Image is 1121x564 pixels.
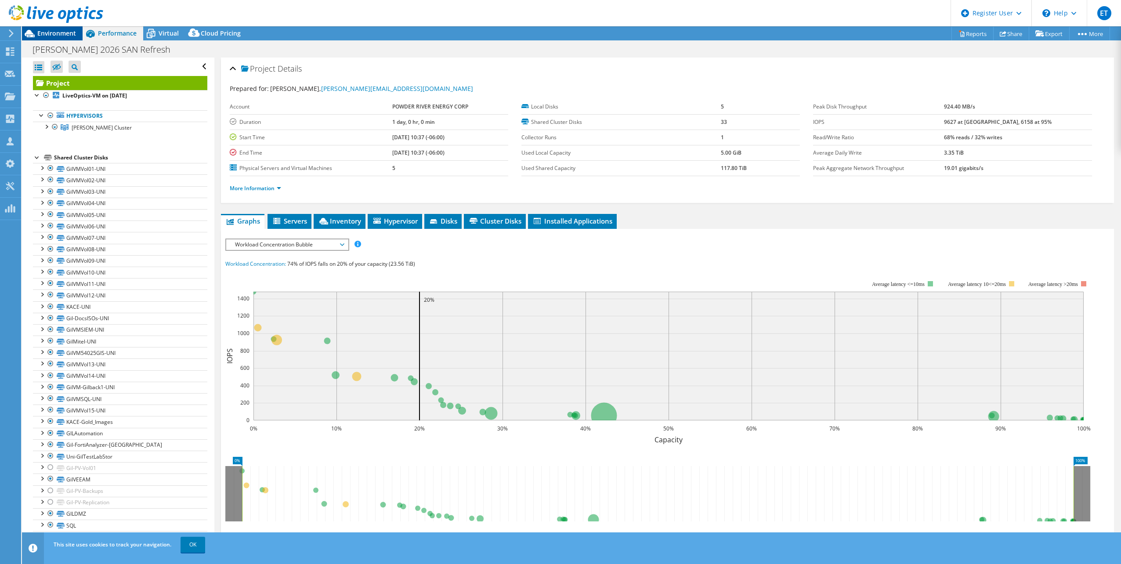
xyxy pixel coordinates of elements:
text: 600 [240,364,250,372]
a: GilVMVol03-UNI [33,186,207,198]
text: 50% [663,425,674,432]
b: 19.01 gigabits/s [944,164,984,172]
text: 400 [240,382,250,389]
a: GilVMVol02-UNI [33,174,207,186]
text: 20% [424,296,434,304]
a: Export [1029,27,1070,40]
a: Gillette Cluster [33,122,207,133]
b: [DATE] 10:37 (-06:00) [392,149,445,156]
text: 1400 [237,295,250,302]
b: 924.40 MB/s [944,103,975,110]
a: LiveOptics-VM on [DATE] [33,90,207,101]
a: Reports [951,27,994,40]
a: GIL-iVUE [33,531,207,542]
a: More [1069,27,1110,40]
a: GilVMVol06-UNI [33,221,207,232]
span: [PERSON_NAME], [270,84,473,93]
span: Installed Applications [532,217,612,225]
text: 1000 [237,329,250,337]
b: 33 [721,118,727,126]
span: [PERSON_NAME] Cluster [72,124,132,131]
div: Shared Cluster Disks [54,152,207,163]
text: 100% [1077,425,1090,432]
span: Workload Concentration Bubble [231,239,344,250]
text: 90% [995,425,1006,432]
text: 70% [829,425,840,432]
a: GilVMVol09-UNI [33,255,207,267]
a: Gil-PV-Replication [33,497,207,508]
a: GILDMZ [33,508,207,520]
label: Collector Runs [521,133,721,142]
span: Cluster Disks [468,217,521,225]
b: POWDER RIVER ENERGY CORP [392,103,468,110]
a: GilVM-Gilback1-UNI [33,382,207,393]
span: Environment [37,29,76,37]
a: Hypervisors [33,110,207,122]
label: Physical Servers and Virtual Machines [230,164,393,173]
label: Account [230,102,393,111]
text: 1200 [237,312,250,319]
a: OK [181,537,205,553]
b: 9627 at [GEOGRAPHIC_DATA], 6158 at 95% [944,118,1052,126]
label: Used Shared Capacity [521,164,721,173]
label: Duration [230,118,393,127]
span: Workload Concentration: [225,260,286,268]
text: 40% [580,425,591,432]
a: GilVMVol10-UNI [33,267,207,278]
span: Hypervisor [372,217,418,225]
text: 60% [746,425,757,432]
text: Capacity [655,435,683,445]
a: GilVMVol14-UNI [33,370,207,382]
text: 10% [331,425,342,432]
a: GilVMVol05-UNI [33,209,207,221]
label: End Time [230,148,393,157]
span: Inventory [318,217,361,225]
a: [PERSON_NAME][EMAIL_ADDRESS][DOMAIN_NAME] [321,84,473,93]
a: GilVMVol07-UNI [33,232,207,243]
b: 5 [392,164,395,172]
b: 5.00 GiB [721,149,741,156]
b: 3.35 TiB [944,149,964,156]
text: 80% [912,425,923,432]
span: Disks [429,217,457,225]
span: Details [278,63,302,74]
text: 0 [246,416,250,424]
a: Project [33,76,207,90]
b: 68% reads / 32% writes [944,134,1002,141]
label: Start Time [230,133,393,142]
label: Local Disks [521,102,721,111]
b: [DATE] 10:37 (-06:00) [392,134,445,141]
a: GilVMVol15-UNI [33,405,207,416]
a: GilVMVol04-UNI [33,198,207,209]
a: KACE-Gold_Images [33,416,207,427]
svg: \n [1042,9,1050,17]
span: Cloud Pricing [201,29,241,37]
a: GilMitel-UNI [33,336,207,347]
a: GilVMSQL-UNI [33,393,207,405]
label: Average Daily Write [813,148,944,157]
text: 200 [240,399,250,406]
label: Prepared for: [230,84,269,93]
a: GilVMVol08-UNI [33,244,207,255]
label: Used Local Capacity [521,148,721,157]
text: Average latency >20ms [1028,281,1078,287]
a: GilVM54025GIS-UNI [33,347,207,358]
a: GILAutomation [33,428,207,439]
span: 74% of IOPS falls on 20% of your capacity (23.56 TiB) [287,260,415,268]
span: Project [241,65,275,73]
a: SQL [33,520,207,531]
span: ET [1097,6,1111,20]
a: Gil-DocsISOs-UNI [33,313,207,324]
text: 0% [250,425,257,432]
label: Read/Write Ratio [813,133,944,142]
text: 20% [414,425,425,432]
b: 5 [721,103,724,110]
a: Gil-PV-Vol01 [33,462,207,474]
span: Servers [272,217,307,225]
label: Peak Disk Throughput [813,102,944,111]
text: IOPS [225,348,235,364]
tspan: Average latency 10<=20ms [948,281,1006,287]
a: GilVMVol13-UNI [33,358,207,370]
a: Share [993,27,1029,40]
a: GilVMVol01-UNI [33,163,207,174]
